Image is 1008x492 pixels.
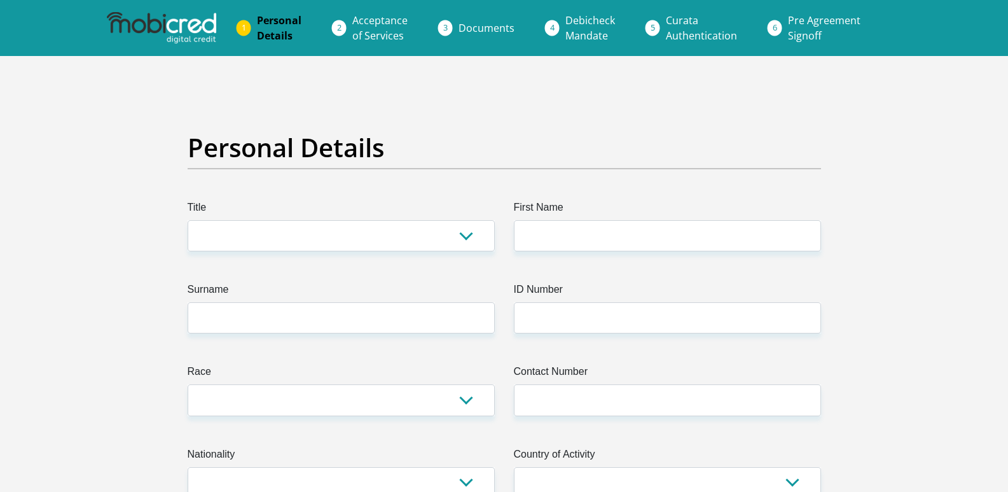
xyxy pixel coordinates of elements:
span: Pre Agreement Signoff [788,13,860,43]
a: Acceptanceof Services [342,8,418,48]
span: Personal Details [257,13,301,43]
input: Surname [188,302,495,334]
label: Country of Activity [514,447,821,467]
a: CurataAuthentication [656,8,747,48]
input: First Name [514,220,821,251]
span: Debicheck Mandate [565,13,615,43]
a: Pre AgreementSignoff [778,8,871,48]
label: First Name [514,200,821,220]
a: PersonalDetails [247,8,312,48]
h2: Personal Details [188,132,821,163]
label: Nationality [188,447,495,467]
a: DebicheckMandate [555,8,625,48]
img: mobicred logo [107,12,216,44]
input: ID Number [514,302,821,334]
label: Race [188,364,495,384]
label: Title [188,200,495,220]
span: Documents [459,21,514,35]
label: Surname [188,282,495,302]
span: Acceptance of Services [352,13,408,43]
a: Documents [448,15,525,41]
label: ID Number [514,282,821,302]
span: Curata Authentication [666,13,737,43]
input: Contact Number [514,384,821,416]
label: Contact Number [514,364,821,384]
